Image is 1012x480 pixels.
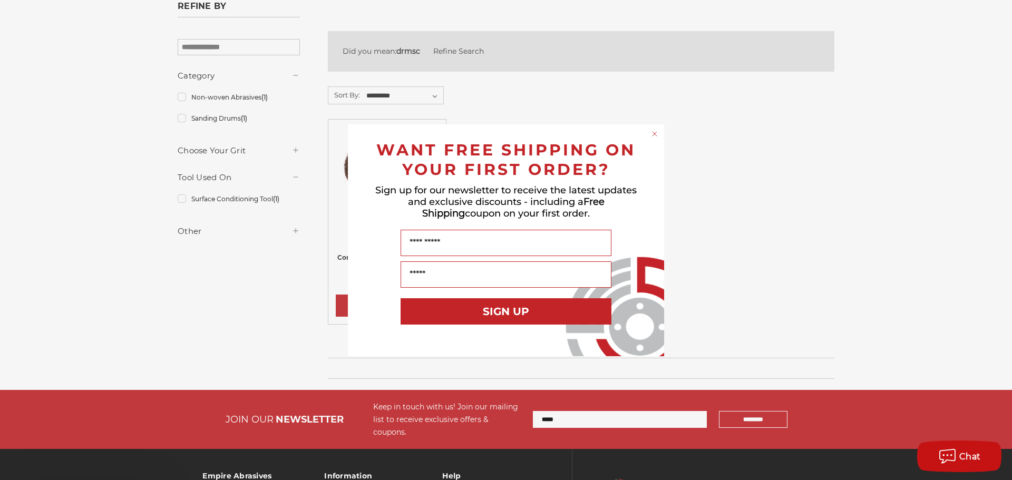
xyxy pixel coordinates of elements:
[422,196,605,219] span: Free Shipping
[376,140,636,179] span: WANT FREE SHIPPING ON YOUR FIRST ORDER?
[959,452,981,462] span: Chat
[375,184,637,219] span: Sign up for our newsletter to receive the latest updates and exclusive discounts - including a co...
[401,298,611,325] button: SIGN UP
[917,440,1001,472] button: Chat
[649,129,660,139] button: Close dialog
